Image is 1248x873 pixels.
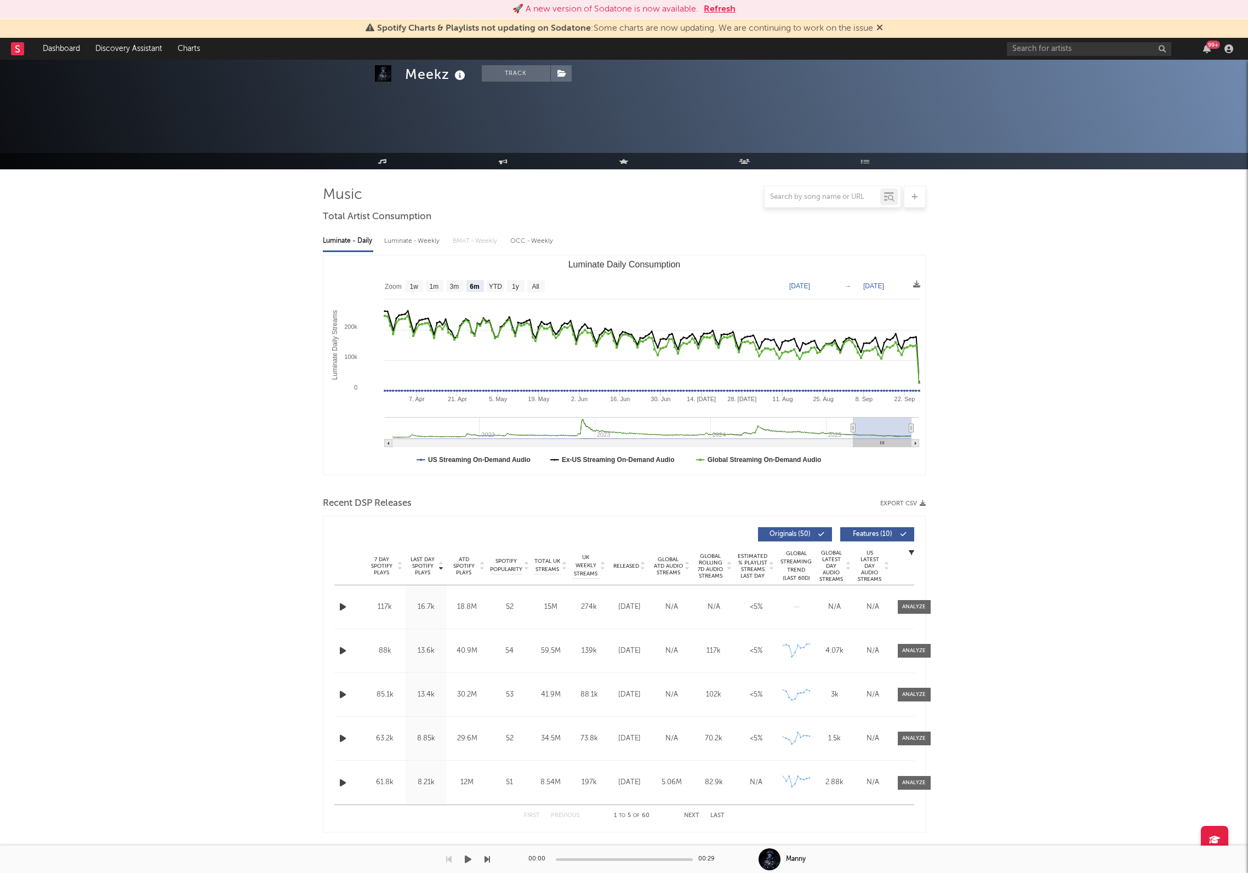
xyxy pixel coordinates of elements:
[855,396,873,402] text: 8. Sep
[684,813,699,819] button: Next
[818,777,851,788] div: 2.88k
[528,853,550,866] div: 00:00
[619,813,625,818] span: to
[408,602,444,613] div: 16.7k
[323,232,373,250] div: Luminate - Daily
[818,646,851,657] div: 4.07k
[429,283,438,290] text: 1m
[786,854,806,864] div: Manny
[88,38,170,60] a: Discovery Assistant
[880,500,926,507] button: Export CSV
[613,563,639,569] span: Released
[738,689,774,700] div: <5%
[428,456,531,464] text: US Streaming On-Demand Audio
[344,323,357,330] text: 200k
[532,283,539,290] text: All
[510,232,554,250] div: OCC - Weekly
[409,283,418,290] text: 1w
[573,777,606,788] div: 197k
[561,456,674,464] text: Ex-US Streaming On-Demand Audio
[765,193,880,202] input: Search by song name or URL
[470,283,479,290] text: 6m
[696,646,732,657] div: 117k
[491,602,529,613] div: 52
[488,283,502,290] text: YTD
[323,210,431,224] span: Total Artist Consumption
[323,497,412,510] span: Recent DSP Releases
[738,777,774,788] div: N/A
[491,733,529,744] div: 52
[367,556,396,576] span: 7 Day Spotify Plays
[857,733,890,744] div: N/A
[528,396,550,402] text: 19. May
[687,396,716,402] text: 14. [DATE]
[330,310,338,380] text: Luminate Daily Streams
[857,602,890,613] div: N/A
[551,813,580,819] button: Previous
[408,689,444,700] div: 13.4k
[1007,42,1171,56] input: Search for artists
[653,777,690,788] div: 5.06M
[738,602,774,613] div: <5%
[611,602,648,613] div: [DATE]
[840,527,914,541] button: Features(10)
[512,3,698,16] div: 🚀 A new version of Sodatone is now available.
[1206,41,1220,49] div: 99 +
[449,777,485,788] div: 12M
[491,689,529,700] div: 53
[696,602,732,613] div: N/A
[818,733,851,744] div: 1.5k
[1203,44,1211,53] button: 99+
[512,283,519,290] text: 1y
[568,260,680,269] text: Luminate Daily Consumption
[696,689,732,700] div: 102k
[738,733,774,744] div: <5%
[35,38,88,60] a: Dashboard
[573,689,606,700] div: 88.1k
[408,646,444,657] div: 13.6k
[894,396,915,402] text: 22. Sep
[367,646,403,657] div: 88k
[758,527,832,541] button: Originals(50)
[367,733,403,744] div: 63.2k
[610,396,630,402] text: 16. Jun
[876,24,883,33] span: Dismiss
[377,24,873,33] span: : Some charts are now updating. We are continuing to work on the issue
[780,550,813,583] div: Global Streaming Trend (Last 60D)
[449,733,485,744] div: 29.6M
[408,396,424,402] text: 7. Apr
[602,809,662,823] div: 1 5 60
[573,646,606,657] div: 139k
[377,24,591,33] span: Spotify Charts & Playlists not updating on Sodatone
[611,689,648,700] div: [DATE]
[633,813,640,818] span: of
[857,550,883,583] span: US Latest Day Audio Streams
[857,777,890,788] div: N/A
[698,853,720,866] div: 00:29
[489,396,508,402] text: 5. May
[408,777,444,788] div: 8.21k
[696,777,732,788] div: 82.9k
[765,531,816,538] span: Originals ( 50 )
[170,38,208,60] a: Charts
[611,646,648,657] div: [DATE]
[534,602,567,613] div: 15M
[449,646,485,657] div: 40.9M
[449,283,459,290] text: 3m
[847,531,898,538] span: Features ( 10 )
[449,556,478,576] span: ATD Spotify Plays
[653,689,690,700] div: N/A
[651,396,670,402] text: 30. Jun
[491,646,529,657] div: 54
[857,646,890,657] div: N/A
[385,283,402,290] text: Zoom
[534,689,567,700] div: 41.9M
[727,396,756,402] text: 28. [DATE]
[704,3,736,16] button: Refresh
[573,733,606,744] div: 73.8k
[573,554,599,578] span: UK Weekly Streams
[738,646,774,657] div: <5%
[653,602,690,613] div: N/A
[611,733,648,744] div: [DATE]
[354,384,357,391] text: 0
